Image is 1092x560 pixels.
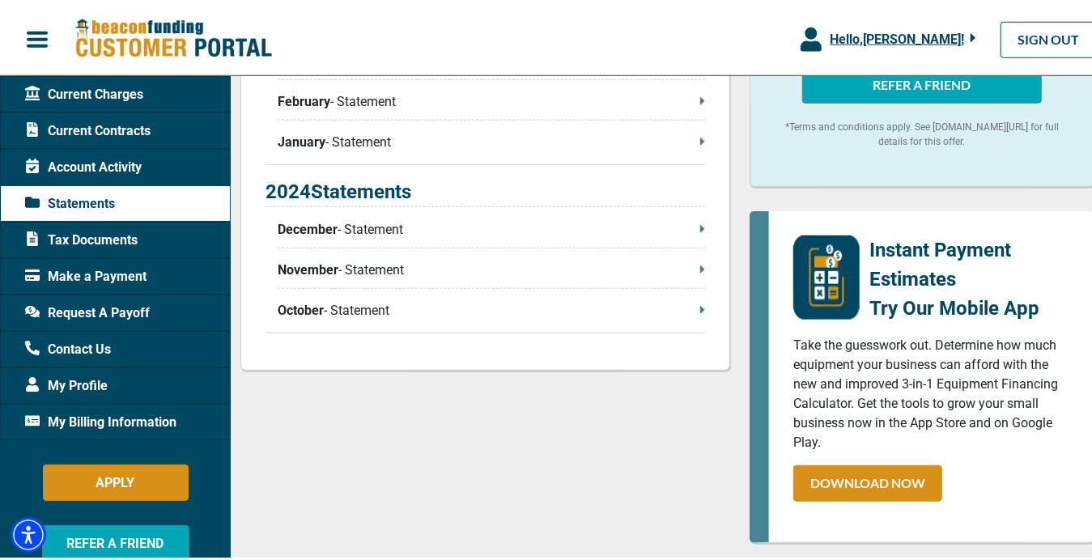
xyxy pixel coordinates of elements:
span: Account Activity [25,155,142,174]
span: Request A Payoff [25,300,150,320]
p: Take the guesswork out. Determine how much equipment your business can afford with the new and im... [793,333,1069,449]
span: Tax Documents [25,227,138,247]
span: My Billing Information [25,409,176,429]
a: DOWNLOAD NOW [793,462,942,498]
span: Hello, [PERSON_NAME] ! [830,28,964,44]
span: November [278,257,338,277]
p: - Statement [278,129,705,149]
span: Current Charges [25,82,143,101]
p: - Statement [278,217,705,236]
button: REFER A FRIEND [42,522,189,558]
p: Try Our Mobile App [869,291,1069,320]
span: My Profile [25,373,108,392]
p: Instant Payment Estimates [869,232,1069,291]
span: October [278,298,324,317]
span: December [278,217,338,236]
span: January [278,129,325,149]
button: APPLY [43,461,189,498]
span: February [278,89,330,108]
span: Contact Us [25,337,111,356]
span: Statements [25,191,115,210]
span: Current Contracts [25,118,151,138]
p: - Statement [278,89,705,108]
p: *Terms and conditions apply. See [DOMAIN_NAME][URL] for full details for this offer. [775,117,1069,146]
img: mobile-app-logo.png [793,232,860,316]
p: - Statement [278,257,705,277]
button: REFER A FRIEND [802,64,1042,100]
p: 2024 Statements [266,174,705,204]
img: Beacon Funding Customer Portal Logo [74,15,272,57]
div: Accessibility Menu [11,514,46,549]
span: Make a Payment [25,264,147,283]
p: - Statement [278,298,705,317]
